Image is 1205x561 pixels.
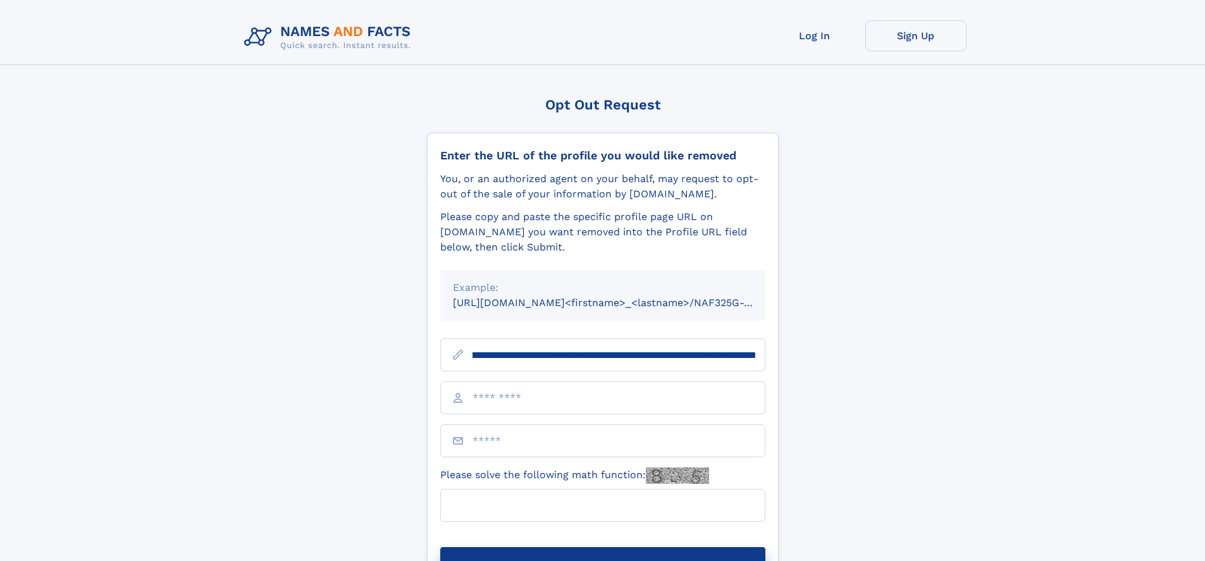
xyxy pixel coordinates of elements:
[440,467,709,484] label: Please solve the following math function:
[440,171,765,202] div: You, or an authorized agent on your behalf, may request to opt-out of the sale of your informatio...
[427,97,779,113] div: Opt Out Request
[239,20,421,54] img: Logo Names and Facts
[865,20,967,51] a: Sign Up
[440,209,765,255] div: Please copy and paste the specific profile page URL on [DOMAIN_NAME] you want removed into the Pr...
[453,297,789,309] small: [URL][DOMAIN_NAME]<firstname>_<lastname>/NAF325G-xxxxxxxx
[440,149,765,163] div: Enter the URL of the profile you would like removed
[764,20,865,51] a: Log In
[453,280,753,295] div: Example:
